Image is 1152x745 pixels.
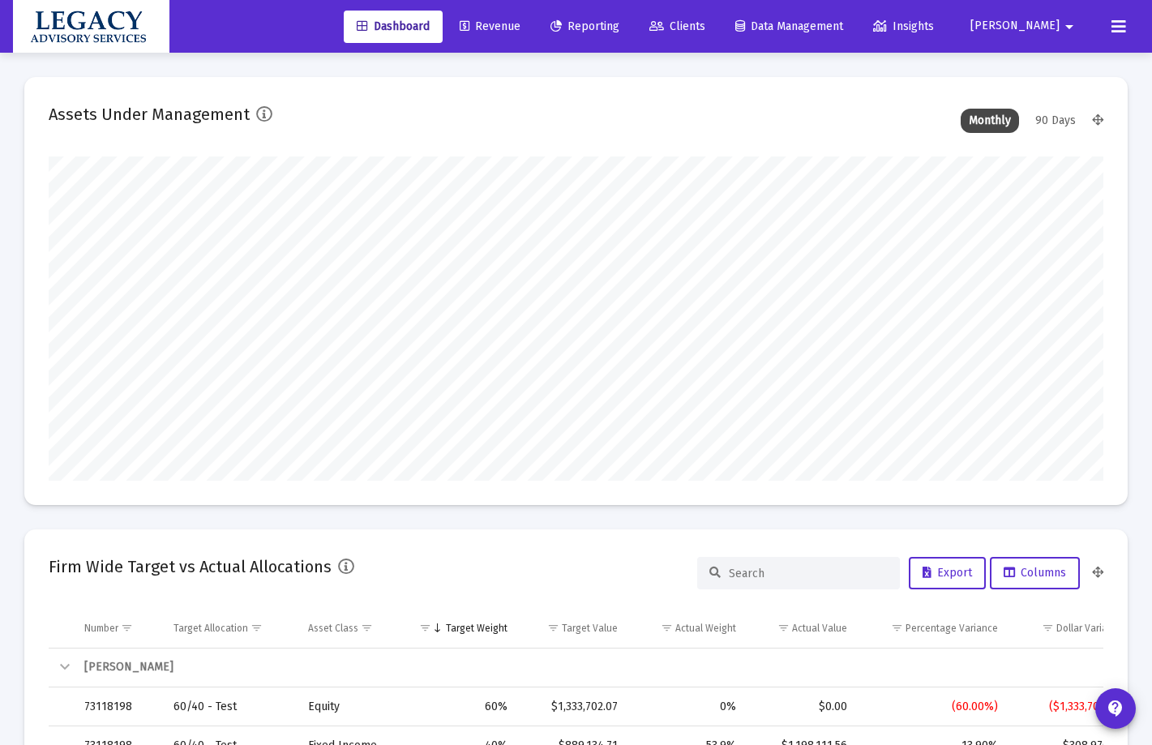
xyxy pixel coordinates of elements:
[73,609,162,648] td: Column Number
[906,622,998,635] div: Percentage Variance
[860,11,947,43] a: Insights
[923,566,972,580] span: Export
[162,609,297,648] td: Column Target Allocation
[562,622,618,635] div: Target Value
[49,554,332,580] h2: Firm Wide Target vs Actual Allocations
[297,687,401,726] td: Equity
[550,19,619,33] span: Reporting
[25,11,157,43] img: Dashboard
[537,11,632,43] a: Reporting
[344,11,443,43] a: Dashboard
[73,687,162,726] td: 73118198
[49,101,250,127] h2: Assets Under Management
[519,609,629,648] td: Column Target Value
[400,609,518,648] td: Column Target Weight
[84,659,1124,675] div: [PERSON_NAME]
[1009,609,1138,648] td: Column Dollar Variance
[251,622,263,634] span: Show filter options for column 'Target Allocation'
[419,622,431,634] span: Show filter options for column 'Target Weight'
[1004,566,1066,580] span: Columns
[970,19,1060,33] span: [PERSON_NAME]
[446,622,507,635] div: Target Weight
[722,11,856,43] a: Data Management
[49,649,73,687] td: Collapse
[990,557,1080,589] button: Columns
[873,19,934,33] span: Insights
[173,622,248,635] div: Target Allocation
[121,622,133,634] span: Show filter options for column 'Number'
[412,699,507,715] div: 60%
[1056,622,1124,635] div: Dollar Variance
[792,622,847,635] div: Actual Value
[729,567,888,580] input: Search
[870,699,998,715] div: (60.00%)
[735,19,843,33] span: Data Management
[460,19,520,33] span: Revenue
[636,11,718,43] a: Clients
[547,622,559,634] span: Show filter options for column 'Target Value'
[1060,11,1079,43] mat-icon: arrow_drop_down
[1042,622,1054,634] span: Show filter options for column 'Dollar Variance'
[530,699,618,715] div: $1,333,702.07
[661,622,673,634] span: Show filter options for column 'Actual Weight'
[357,19,430,33] span: Dashboard
[747,609,859,648] td: Column Actual Value
[297,609,401,648] td: Column Asset Class
[909,557,986,589] button: Export
[361,622,373,634] span: Show filter options for column 'Asset Class'
[649,19,705,33] span: Clients
[777,622,790,634] span: Show filter options for column 'Actual Value'
[675,622,736,635] div: Actual Weight
[84,622,118,635] div: Number
[308,622,358,635] div: Asset Class
[759,699,847,715] div: $0.00
[629,609,747,648] td: Column Actual Weight
[961,109,1019,133] div: Monthly
[1021,699,1124,715] div: ($1,333,702.07)
[162,687,297,726] td: 60/40 - Test
[951,10,1098,42] button: [PERSON_NAME]
[859,609,1009,648] td: Column Percentage Variance
[640,699,736,715] div: 0%
[1106,699,1125,718] mat-icon: contact_support
[1027,109,1084,133] div: 90 Days
[891,622,903,634] span: Show filter options for column 'Percentage Variance'
[447,11,533,43] a: Revenue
